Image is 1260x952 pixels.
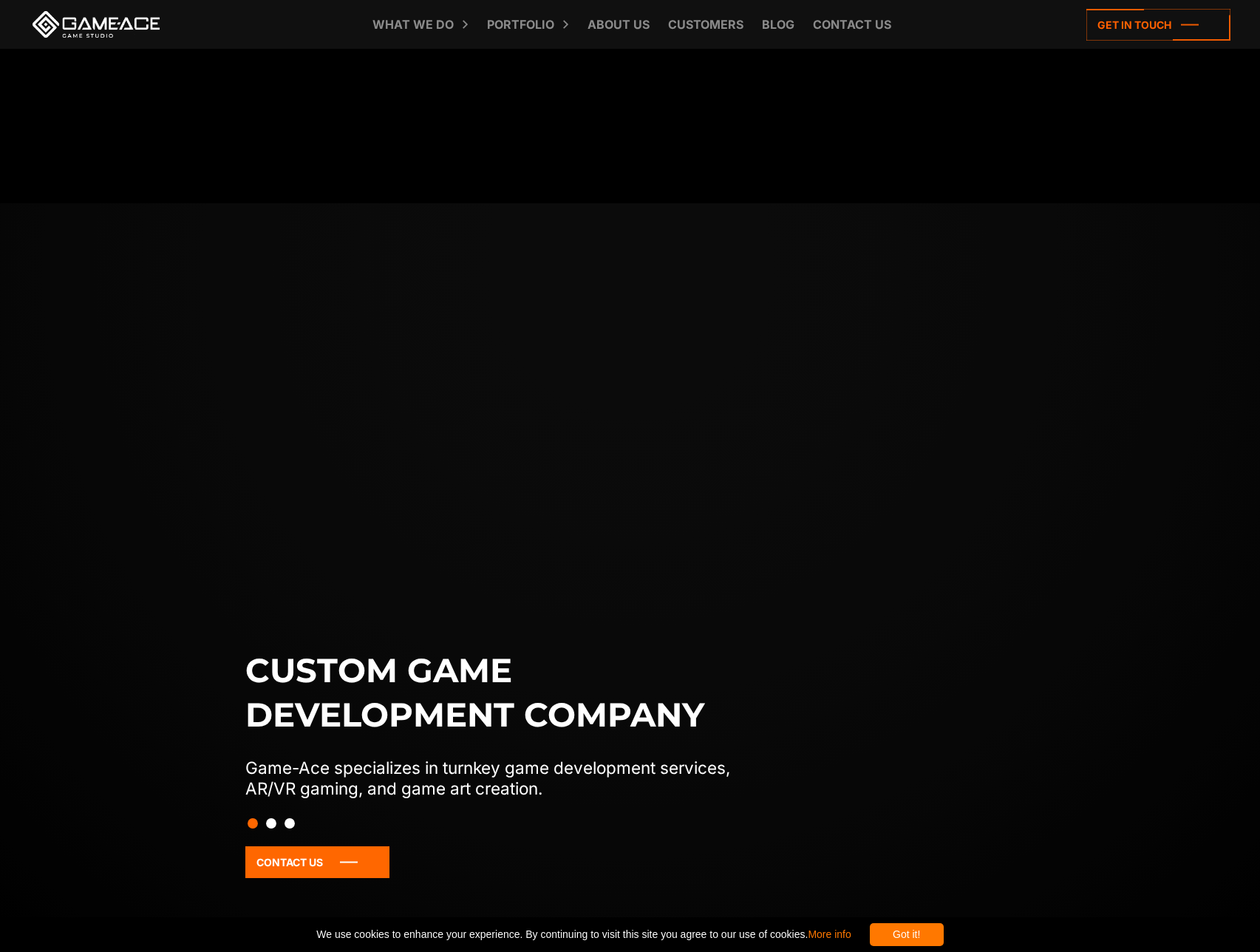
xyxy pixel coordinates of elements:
[1086,9,1230,41] a: Get in touch
[245,758,761,799] p: Game-Ace specializes in turnkey game development services, AR/VR gaming, and game art creation.
[808,928,851,940] a: More info
[285,811,295,836] button: Slide 3
[248,811,258,836] button: Slide 1
[245,846,389,878] a: Contact Us
[870,923,944,946] div: Got it!
[316,923,851,946] span: We use cookies to enhance your experience. By continuing to visit this site you agree to our use ...
[266,811,276,836] button: Slide 2
[245,648,761,737] h1: Custom game development company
